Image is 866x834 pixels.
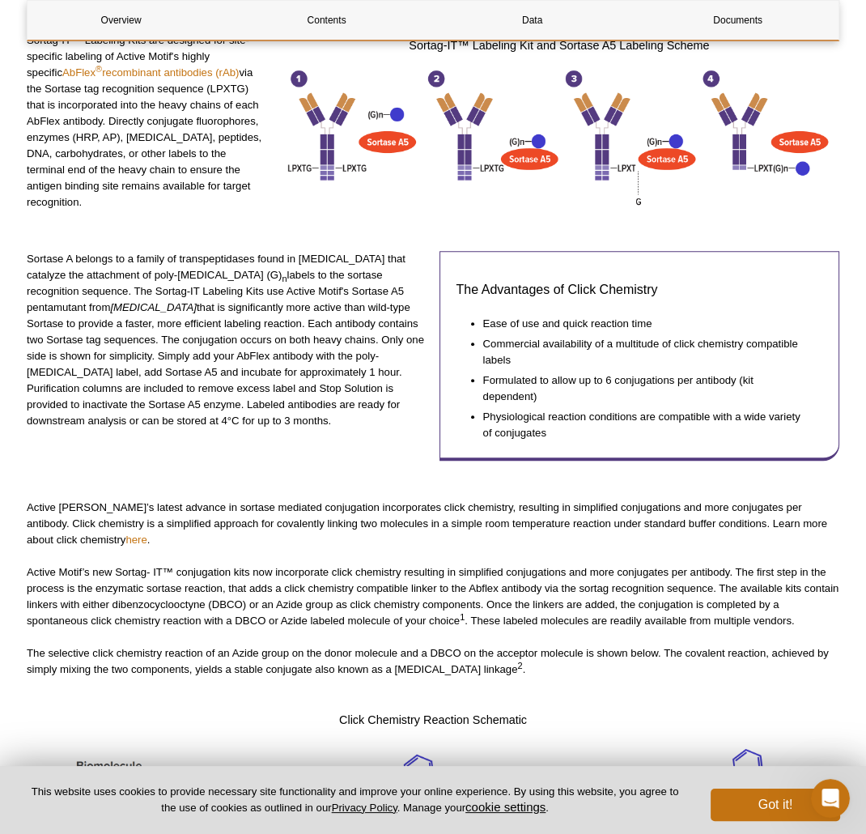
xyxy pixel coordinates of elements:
li: Formulated to allow up to 6 conjugations per antibody (kit dependent) [483,368,807,405]
li: Commercial availability of a multitude of click chemistry compatible labels [483,332,807,368]
p: This website uses cookies to provide necessary site functionality and improve your online experie... [26,785,684,815]
p: The selective click chemistry reaction of an Azide group on the donor molecule and a DBCO on the ... [27,645,839,678]
sup: ® [96,64,102,74]
sup: 2 [517,660,522,670]
p: Sortase A belongs to a family of transpeptidases found in [MEDICAL_DATA] that catalyze the attach... [27,251,427,429]
img: The Sortag-IT™ Labeling Kit for AbFlex recombinant antibodies [279,63,839,214]
a: Privacy Policy [332,802,397,814]
a: here [125,534,146,546]
h3: Sortag-IT™ Labeling Kit and Sortase A5 Labeling Scheme [279,36,839,55]
a: Contents [233,1,420,40]
p: Sortag-IT™ Labeling Kits are designed for site-specific labeling of Active Motif's highly specifi... [27,32,267,211]
iframe: Intercom live chat [811,779,850,818]
a: Documents [644,1,831,40]
sub: n [282,274,287,283]
p: Active [PERSON_NAME]’s latest advance in sortase mediated conjugation incorporates click chemistr... [27,500,839,548]
a: AbFlex®recombinant antibodies (rAb) [62,66,239,79]
a: Overview [28,1,214,40]
sup: 1 [460,612,465,622]
h3: The Advantages of Click Chemistry [456,280,823,300]
h3: Click Chemistry Reaction Schematic [27,710,839,730]
a: Data [439,1,626,40]
em: [MEDICAL_DATA] [110,301,197,313]
button: cookie settings [465,800,545,814]
li: Ease of use and quick reaction time [483,312,807,332]
li: Physiological reaction conditions are compatible with a wide variety of conjugates [483,405,807,441]
button: Got it! [711,789,840,821]
p: Active Motif’s new Sortag- IT™ conjugation kits now incorporate click chemistry resulting in simp... [27,564,839,629]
